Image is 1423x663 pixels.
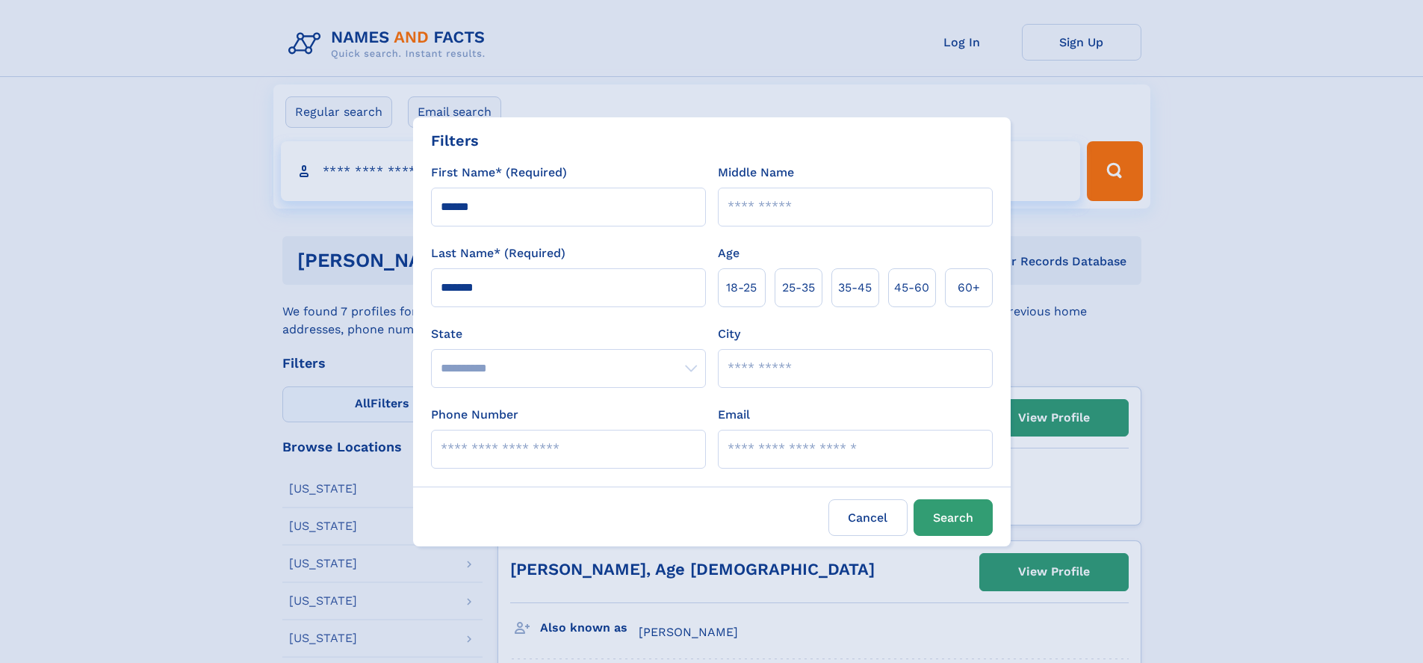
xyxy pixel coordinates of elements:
label: Last Name* (Required) [431,244,565,262]
label: Cancel [828,499,908,536]
label: State [431,325,706,343]
label: First Name* (Required) [431,164,567,182]
label: Age [718,244,740,262]
label: Phone Number [431,406,518,424]
label: City [718,325,740,343]
span: 60+ [958,279,980,297]
span: 35‑45 [838,279,872,297]
span: 25‑35 [782,279,815,297]
span: 18‑25 [726,279,757,297]
button: Search [914,499,993,536]
label: Email [718,406,750,424]
label: Middle Name [718,164,794,182]
span: 45‑60 [894,279,929,297]
div: Filters [431,129,479,152]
